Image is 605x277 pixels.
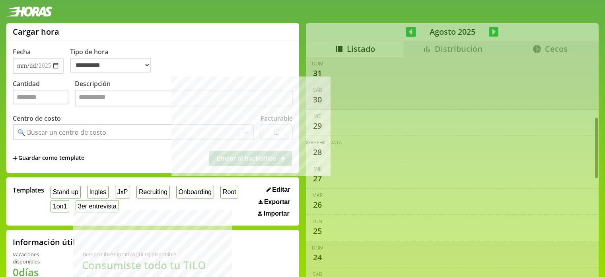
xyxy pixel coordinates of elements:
[75,90,293,106] textarea: Descripción
[176,186,214,198] button: Onboarding
[264,186,293,194] button: Editar
[51,200,69,212] button: 1on1
[13,26,59,37] h1: Cargar hora
[13,47,31,56] label: Fecha
[70,58,151,73] select: Tipo de hora
[261,114,293,123] label: Facturable
[264,198,290,206] span: Exportar
[87,186,109,198] button: Ingles
[13,154,84,163] span: +Guardar como template
[18,128,106,137] div: 🔍 Buscar un centro de costo
[13,154,18,163] span: +
[75,79,293,108] label: Descripción
[13,90,68,104] input: Cantidad
[6,6,53,17] img: logotipo
[256,198,293,206] button: Exportar
[272,186,290,193] span: Editar
[70,47,158,74] label: Tipo de hora
[76,200,119,212] button: 3er entrevista
[13,79,75,108] label: Cantidad
[264,210,290,217] span: Importar
[220,186,238,198] button: Root
[115,186,130,198] button: JxP
[82,251,210,258] div: Tiempo Libre Optativo (TiLO) disponible
[13,114,61,123] label: Centro de costo
[51,186,81,198] button: Stand up
[136,186,170,198] button: Recruiting
[13,186,44,194] span: Templates
[13,237,75,248] h2: Información útil
[13,251,63,265] div: Vacaciones disponibles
